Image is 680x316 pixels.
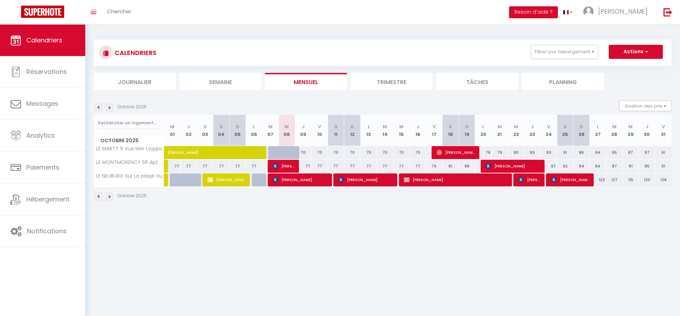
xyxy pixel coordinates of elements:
[344,146,361,159] div: 70
[475,146,492,159] div: 76
[265,73,347,90] li: Mensuel
[118,104,147,110] p: Octobre 2025
[404,173,508,186] span: [PERSON_NAME]
[229,115,246,146] th: 05
[360,115,377,146] th: 13
[573,160,590,173] div: 84
[351,123,354,130] abbr: D
[344,160,361,173] div: 77
[583,6,594,17] img: ...
[26,163,59,172] span: Paiements
[399,123,404,130] abbr: M
[360,160,377,173] div: 77
[187,123,190,130] abbr: J
[531,45,598,59] button: Filtrer par hébergement
[253,123,255,130] abbr: L
[606,146,622,159] div: 95
[508,115,524,146] th: 22
[609,45,663,59] button: Actions
[180,115,197,146] th: 02
[204,123,207,130] abbr: V
[94,136,164,146] span: Octobre 2025
[590,173,606,186] div: 123
[409,146,426,159] div: 70
[168,142,265,156] span: [PERSON_NAME]
[580,123,583,130] abbr: D
[541,115,557,146] th: 24
[295,115,312,146] th: 09
[590,160,606,173] div: 84
[377,160,393,173] div: 77
[498,123,502,130] abbr: M
[465,123,469,130] abbr: D
[606,160,622,173] div: 87
[26,131,55,140] span: Analytics
[426,115,442,146] th: 17
[179,73,261,90] li: Semaine
[416,123,419,130] abbr: J
[573,115,590,146] th: 26
[207,173,246,186] span: [PERSON_NAME]
[27,227,67,235] span: Notifications
[662,123,665,130] abbr: V
[393,160,410,173] div: 77
[328,115,344,146] th: 11
[628,123,633,130] abbr: M
[482,123,484,130] abbr: L
[338,173,393,186] span: [PERSON_NAME]
[164,160,181,173] div: 77
[107,8,131,15] span: Chercher
[26,36,62,44] span: Calendriers
[518,173,540,186] span: [PERSON_NAME]
[295,160,312,173] div: 77
[213,160,229,173] div: 77
[486,159,541,173] span: [PERSON_NAME]
[541,146,557,159] div: 93
[409,160,426,173] div: 77
[26,195,69,204] span: Hébergement
[220,123,223,130] abbr: S
[98,117,160,129] input: Rechercher un logement...
[377,146,393,159] div: 70
[459,160,475,173] div: 88
[655,146,672,159] div: 91
[606,115,622,146] th: 28
[236,123,239,130] abbr: D
[393,115,410,146] th: 15
[531,123,534,130] abbr: J
[509,6,558,18] button: Besoin d'aide ?
[639,146,655,159] div: 87
[590,115,606,146] th: 27
[164,115,181,146] th: 01
[459,115,475,146] th: 19
[442,160,459,173] div: 81
[197,160,213,173] div: 77
[285,123,289,130] abbr: M
[639,173,655,186] div: 120
[94,73,176,90] li: Journalier
[598,7,647,16] span: [PERSON_NAME]
[622,115,639,146] th: 29
[590,146,606,159] div: 94
[449,123,452,130] abbr: S
[311,146,328,159] div: 70
[180,160,197,173] div: 77
[113,45,156,61] h3: CALENDRIERS
[557,115,573,146] th: 25
[95,160,165,165] span: LE MONTMORENCY 56 Apt. [GEOGRAPHIC_DATA]
[639,160,655,173] div: 85
[557,160,573,173] div: 92
[492,146,508,159] div: 79
[619,101,672,111] button: Gestion des prix
[622,173,639,186] div: 115
[360,146,377,159] div: 70
[622,160,639,173] div: 81
[606,173,622,186] div: 127
[655,173,672,186] div: 126
[551,173,590,186] span: [PERSON_NAME]
[655,160,672,173] div: 91
[170,123,174,130] abbr: M
[639,115,655,146] th: 30
[564,123,567,130] abbr: S
[328,160,344,173] div: 77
